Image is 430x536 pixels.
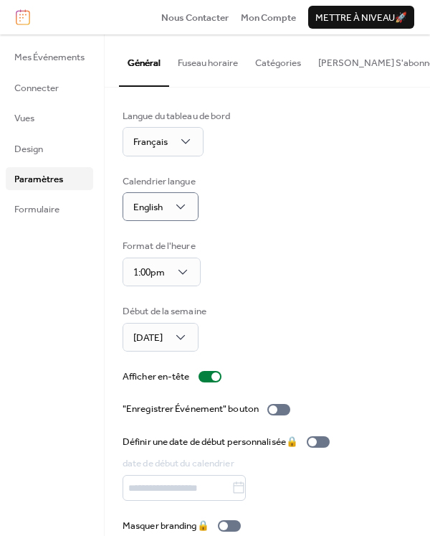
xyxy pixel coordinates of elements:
span: [DATE] [133,329,163,347]
div: "Enregistrer Événement" bouton [123,402,259,416]
div: Début de la semaine [123,304,206,319]
div: Afficher en-tête [123,370,190,384]
span: Paramètres [14,172,63,187]
span: Nous Contacter [161,11,229,25]
div: Calendrier langue [123,174,196,189]
span: 1:00pm [133,263,165,282]
span: Mettre à niveau 🚀 [315,11,407,25]
span: Design [14,142,43,156]
button: Général [119,34,169,86]
img: logo [16,9,30,25]
span: Connecter [14,81,59,95]
span: Mes Événements [14,50,85,65]
span: Français [133,133,168,151]
a: Formulaire [6,197,93,220]
a: Nous Contacter [161,10,229,24]
a: Paramètres [6,167,93,190]
div: Langue du tableau de bord [123,109,231,123]
a: Connecter [6,76,93,99]
a: Mon Compte [241,10,296,24]
a: Mes Événements [6,45,93,68]
a: Design [6,137,93,160]
span: Vues [14,111,34,126]
div: Format de l'heure [123,239,198,253]
button: Fuseau horaire [169,34,247,85]
button: Mettre à niveau🚀 [308,6,414,29]
a: Vues [6,106,93,129]
span: Mon Compte [241,11,296,25]
span: Formulaire [14,202,59,217]
span: English [133,198,163,217]
button: Catégories [247,34,310,85]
